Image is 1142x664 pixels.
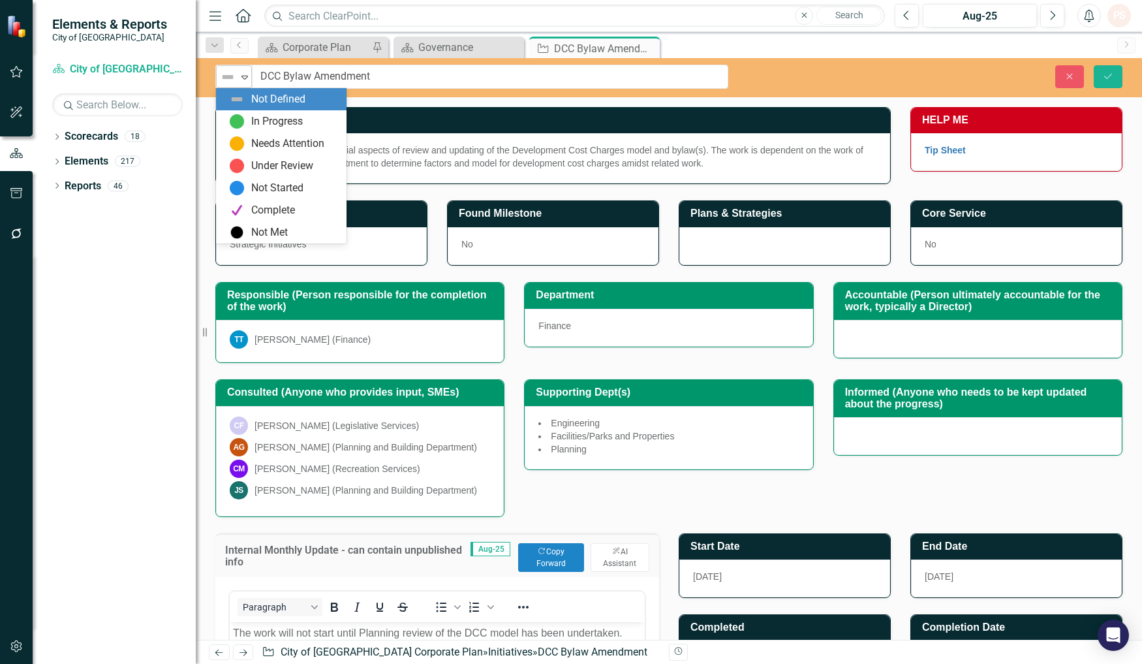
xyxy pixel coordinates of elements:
[227,289,497,312] h3: Responsible (Person responsible for the completion of the work)
[922,114,1115,126] h3: HELP ME
[690,541,884,552] h3: Start Date
[346,598,368,616] button: Italic
[922,622,1115,633] h3: Completion Date
[7,14,30,38] img: ClearPoint Strategy
[536,289,806,301] h3: Department
[230,144,876,170] p: This work involves the financial aspects of review and updating of the Development Cost Charges m...
[693,571,722,582] span: [DATE]
[52,62,183,77] a: City of [GEOGRAPHIC_DATA] Corporate Plan
[225,545,471,567] h3: Internal Monthly Update - can contain unpublished info
[251,159,313,174] div: Under Review
[229,180,245,196] img: Not Started
[229,114,245,129] img: In Progress
[845,289,1115,312] h3: Accountable (Person ultimately accountable for the work, typically a Director)
[264,5,885,27] input: Search ClearPoint...
[227,387,497,398] h3: Consulted (Anyone who provides input, SMEs)
[230,460,248,478] div: CM
[229,202,245,218] img: Complete
[227,114,884,126] h3: Description
[925,571,953,582] span: [DATE]
[459,208,652,219] h3: Found Milestone
[229,91,245,107] img: Not Defined
[220,69,236,85] img: Not Defined
[230,330,248,349] div: TT
[251,225,288,240] div: Not Met
[251,114,303,129] div: In Progress
[251,181,303,196] div: Not Started
[925,145,966,155] a: Tip Sheet
[538,321,571,331] span: Finance
[230,239,307,249] span: Strategic Initiatives
[591,543,649,572] button: AI Assistant
[115,156,140,167] div: 217
[255,484,477,497] div: [PERSON_NAME] (Planning and Building Department)
[255,441,477,454] div: [PERSON_NAME] (Planning and Building Department)
[255,419,419,432] div: [PERSON_NAME] (Legislative Services)
[925,239,936,249] span: No
[230,438,248,456] div: AG
[392,598,414,616] button: Strikethrough
[238,598,322,616] button: Block Paragraph
[835,10,863,20] span: Search
[52,32,167,42] small: City of [GEOGRAPHIC_DATA]
[52,93,183,116] input: Search Below...
[369,598,391,616] button: Underline
[229,136,245,151] img: Needs Attention
[461,239,473,249] span: No
[551,418,600,428] span: Engineering
[65,129,118,144] a: Scorecards
[690,208,884,219] h3: Plans & Strategies
[1098,620,1129,651] div: Open Intercom Messenger
[230,417,248,435] div: CF
[418,39,521,55] div: Governance
[230,481,248,499] div: JS
[845,387,1115,409] h3: Informed (Anyone who needs to be kept updated about the progress)
[252,65,728,89] input: This field is required
[243,602,307,612] span: Paragraph
[65,154,108,169] a: Elements
[397,39,521,55] a: Governance
[323,598,345,616] button: Bold
[488,646,532,658] a: Initiatives
[816,7,882,25] button: Search
[551,444,587,454] span: Planning
[923,4,1037,27] button: Aug-25
[283,39,369,55] div: Corporate Plan
[927,8,1032,24] div: Aug-25
[690,622,884,633] h3: Completed
[262,645,659,660] div: » »
[108,180,129,191] div: 46
[471,542,510,556] span: Aug-25
[463,598,496,616] div: Numbered list
[3,3,412,19] p: The work will not start until Planning review of the DCC model has been undertaken.
[281,646,483,658] a: City of [GEOGRAPHIC_DATA] Corporate Plan
[922,541,1115,552] h3: End Date
[251,92,305,107] div: Not Defined
[251,136,324,151] div: Needs Attention
[3,3,412,97] p: In [DATE], the City is undertaking a major review of the model for setting Development Cost Charg...
[52,16,167,32] span: Elements & Reports
[554,40,656,57] div: DCC Bylaw Amendment
[251,203,295,218] div: Complete
[125,131,146,142] div: 18
[512,598,534,616] button: Reveal or hide additional toolbar items
[229,158,245,174] img: Under Review
[255,462,420,475] div: [PERSON_NAME] (Recreation Services)
[538,646,647,658] div: DCC Bylaw Amendment
[536,387,806,398] h3: Supporting Dept(s)
[518,543,584,572] button: Copy Forward
[255,333,371,346] div: [PERSON_NAME] (Finance)
[922,208,1115,219] h3: Core Service
[430,598,463,616] div: Bullet list
[65,179,101,194] a: Reports
[261,39,369,55] a: Corporate Plan
[1107,4,1131,27] button: PS
[229,225,245,240] img: Not Met
[551,431,674,441] span: Facilities/Parks and Properties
